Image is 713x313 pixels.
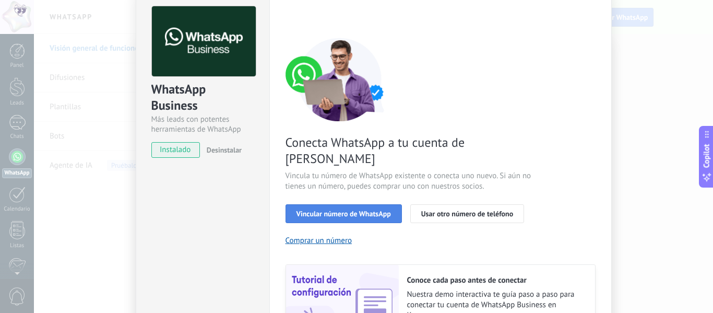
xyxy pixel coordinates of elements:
button: Desinstalar [203,142,242,158]
div: WhatsApp Business [151,81,254,114]
span: instalado [152,142,199,158]
button: Comprar un número [286,236,352,246]
div: Más leads con potentes herramientas de WhatsApp [151,114,254,134]
span: Copilot [702,144,712,168]
button: Usar otro número de teléfono [410,204,524,223]
span: Conecta WhatsApp a tu cuenta de [PERSON_NAME] [286,134,534,167]
span: Usar otro número de teléfono [421,210,513,217]
button: Vincular número de WhatsApp [286,204,402,223]
h2: Conoce cada paso antes de conectar [407,275,585,285]
span: Vincular número de WhatsApp [296,210,391,217]
img: connect number [286,38,395,121]
img: logo_main.png [152,6,256,77]
span: Vincula tu número de WhatsApp existente o conecta uno nuevo. Si aún no tienes un número, puedes c... [286,171,534,192]
span: Desinstalar [207,145,242,155]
